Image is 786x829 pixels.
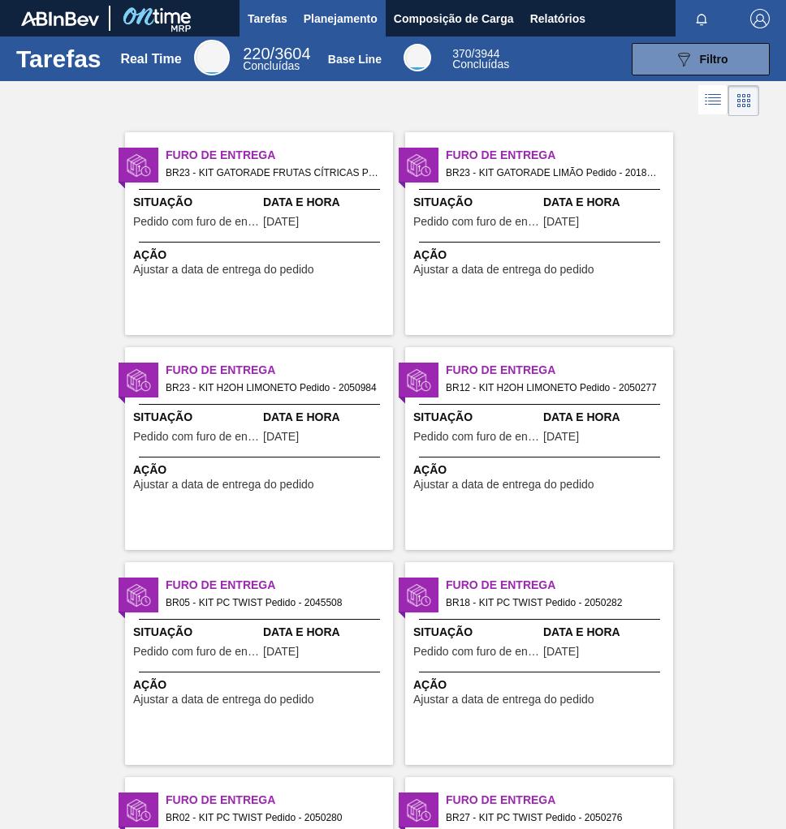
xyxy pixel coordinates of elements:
div: Base Line [452,49,509,70]
div: Real Time [194,40,230,75]
span: Ação [413,677,669,694]
span: Concluídas [452,58,509,71]
img: status [127,153,151,178]
span: Furo de Entrega [166,577,393,594]
span: Situação [413,409,539,426]
span: / 3944 [452,47,499,60]
span: BR05 - KIT PC TWIST Pedido - 2045508 [166,594,380,612]
img: status [127,798,151,823]
span: Ação [133,677,389,694]
span: BR23 - KIT GATORADE LIMÃO Pedido - 2018485 [446,164,660,182]
span: Pedido com furo de entrega [133,431,259,443]
span: Planejamento [304,9,378,28]
span: BR12 - KIT H2OH LIMONETO Pedido - 2050277 [446,379,660,397]
span: Furo de Entrega [446,577,673,594]
button: Filtro [632,43,770,75]
div: Real Time [243,47,310,71]
span: Ajustar a data de entrega do pedido [133,264,314,276]
span: Data e Hora [543,624,669,641]
span: Ação [413,247,669,264]
img: Logout [750,9,770,28]
span: Data e Hora [263,624,389,641]
span: 220 [243,45,270,62]
span: 10/10/2025, [543,431,579,443]
span: Pedido com furo de entrega [413,646,539,658]
span: Furo de Entrega [446,362,673,379]
span: BR23 - KIT H2OH LIMONETO Pedido - 2050984 [166,379,380,397]
span: 30/08/2025, [543,216,579,228]
span: Furo de Entrega [166,792,393,809]
div: Visão em Lista [698,85,728,116]
span: BR23 - KIT GATORADE FRUTAS CÍTRICAS Pedido - 2038893 [166,164,380,182]
span: BR18 - KIT PC TWIST Pedido - 2050282 [446,594,660,612]
span: Relatórios [530,9,585,28]
span: Situação [133,409,259,426]
span: BR27 - KIT PC TWIST Pedido - 2050276 [446,809,660,827]
div: Real Time [120,52,181,67]
span: Situação [413,624,539,641]
span: Ajustar a data de entrega do pedido [413,694,594,706]
span: Data e Hora [263,194,389,211]
span: Ação [133,247,389,264]
span: Pedido com furo de entrega [133,646,259,658]
span: Ajustar a data de entrega do pedido [413,479,594,491]
span: Concluídas [243,59,300,72]
img: status [127,368,151,393]
span: Furo de Entrega [166,362,393,379]
span: 11/10/2025, [543,646,579,658]
span: Data e Hora [543,194,669,211]
img: status [127,583,151,608]
span: Furo de Entrega [446,147,673,164]
span: Furo de Entrega [166,147,393,164]
button: Notificações [676,7,728,30]
span: Data e Hora [543,409,669,426]
span: BR02 - KIT PC TWIST Pedido - 2050280 [166,809,380,827]
h1: Tarefas [16,49,101,68]
span: Filtro [700,53,728,66]
span: Situação [133,624,259,641]
span: Ação [413,462,669,479]
span: 12/10/2025, [263,431,299,443]
span: / 3604 [243,45,310,62]
img: status [407,583,431,608]
span: Ajustar a data de entrega do pedido [133,694,314,706]
span: Ação [133,462,389,479]
span: Pedido com furo de entrega [413,431,539,443]
span: Tarefas [248,9,287,28]
span: Situação [133,194,259,211]
span: 370 [452,47,471,60]
span: Composição de Carga [394,9,514,28]
img: status [407,368,431,393]
span: Ajustar a data de entrega do pedido [413,264,594,276]
span: Pedido com furo de entrega [133,216,259,228]
span: Furo de Entrega [446,792,673,809]
span: 02/10/2025, [263,216,299,228]
div: Visão em Cards [728,85,759,116]
div: Base Line [404,44,431,71]
div: Base Line [328,53,382,66]
img: TNhmsLtSVTkK8tSr43FrP2fwEKptu5GPRR3wAAAABJRU5ErkJggg== [21,11,99,26]
span: Pedido com furo de entrega [413,216,539,228]
span: Data e Hora [263,409,389,426]
img: status [407,798,431,823]
img: status [407,153,431,178]
span: Ajustar a data de entrega do pedido [133,479,314,491]
span: 08/10/2025, [263,646,299,658]
span: Situação [413,194,539,211]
